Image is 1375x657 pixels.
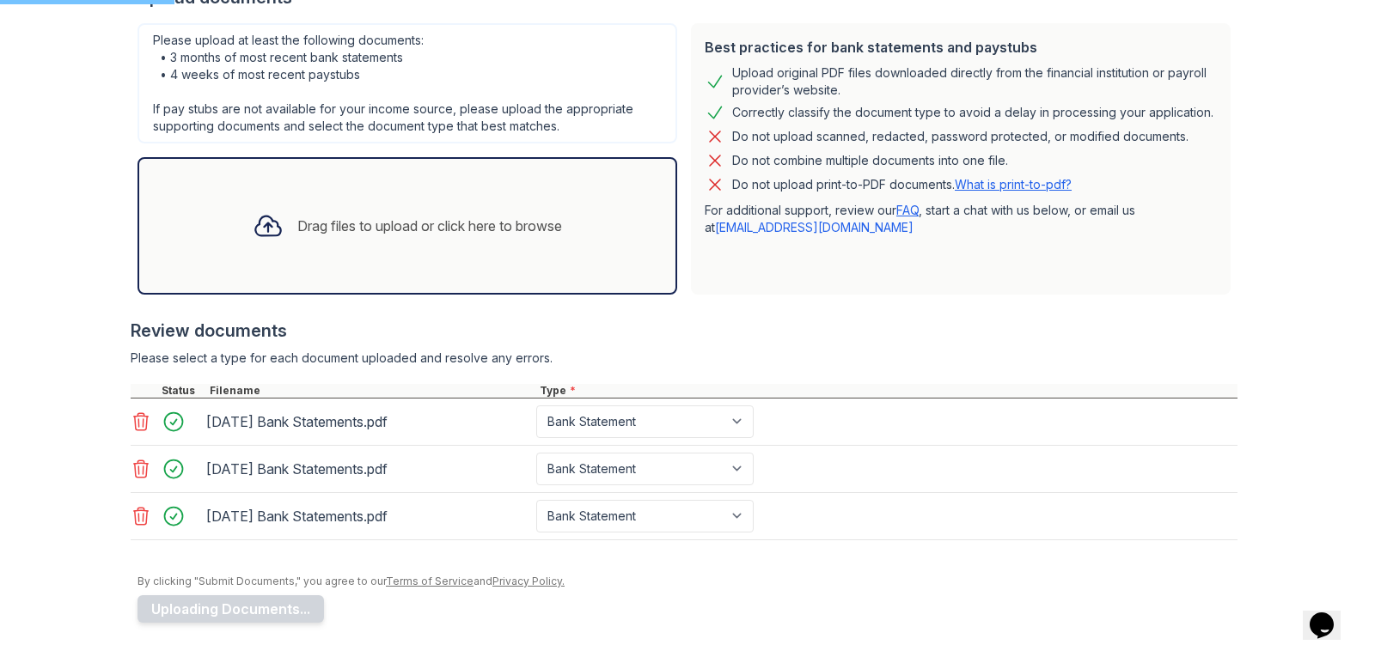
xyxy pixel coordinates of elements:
div: Type [536,384,1237,398]
p: For additional support, review our , start a chat with us below, or email us at [705,202,1217,236]
div: Upload original PDF files downloaded directly from the financial institution or payroll provider’... [732,64,1217,99]
div: Drag files to upload or click here to browse [297,216,562,236]
div: [DATE] Bank Statements.pdf [206,502,529,530]
div: Filename [206,384,536,398]
a: [EMAIL_ADDRESS][DOMAIN_NAME] [715,220,914,234]
div: Review documents [131,319,1237,343]
div: [DATE] Bank Statements.pdf [206,408,529,435]
button: Uploading Documents... [137,595,324,623]
div: Please upload at least the following documents: • 3 months of most recent bank statements • 4 wee... [137,23,677,143]
iframe: chat widget [1303,588,1358,640]
div: Do not combine multiple documents into one file. [732,150,1008,171]
div: Please select a type for each document uploaded and resolve any errors. [131,350,1237,367]
a: FAQ [896,203,919,217]
a: What is print-to-pdf? [955,177,1072,192]
div: Do not upload scanned, redacted, password protected, or modified documents. [732,126,1189,147]
div: Best practices for bank statements and paystubs [705,37,1217,58]
div: By clicking "Submit Documents," you agree to our and [137,575,1237,588]
p: Do not upload print-to-PDF documents. [732,176,1072,193]
a: Privacy Policy. [492,575,565,587]
a: Terms of Service [386,575,474,587]
div: [DATE] Bank Statements.pdf [206,455,529,483]
div: Status [158,384,206,398]
div: Correctly classify the document type to avoid a delay in processing your application. [732,102,1213,123]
